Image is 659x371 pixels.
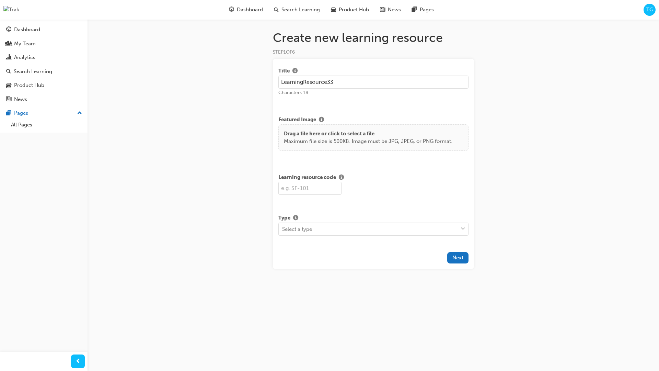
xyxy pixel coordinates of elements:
span: Title [278,67,290,76]
div: Dashboard [14,26,40,34]
span: prev-icon [76,357,81,366]
button: Show info [336,173,347,182]
span: guage-icon [6,27,11,33]
span: people-icon [6,41,11,47]
span: Product Hub [339,6,369,14]
span: info-icon [339,175,344,181]
button: TG [644,4,656,16]
img: Trak [3,6,19,14]
a: Search Learning [3,65,85,78]
span: news-icon [6,97,11,103]
button: Show info [290,214,301,223]
span: STEP 1 OF 6 [273,49,295,55]
span: News [388,6,401,14]
a: My Team [3,37,85,50]
div: Search Learning [14,68,52,76]
span: TG [646,6,653,14]
span: news-icon [380,5,385,14]
button: Pages [3,107,85,120]
a: search-iconSearch Learning [268,3,325,17]
a: car-iconProduct Hub [325,3,374,17]
span: car-icon [331,5,336,14]
a: news-iconNews [374,3,406,17]
span: car-icon [6,82,11,89]
a: Product Hub [3,79,85,92]
button: Show info [316,116,327,124]
h1: Create new learning resource [273,30,474,45]
span: Type [278,214,290,223]
span: Pages [420,6,434,14]
a: Dashboard [3,23,85,36]
a: All Pages [8,120,85,130]
span: search-icon [274,5,279,14]
div: Pages [14,109,28,117]
button: Show info [290,67,300,76]
span: Search Learning [281,6,320,14]
div: Select a type [282,225,312,233]
span: info-icon [292,68,298,75]
a: guage-iconDashboard [223,3,268,17]
span: Learning resource code [278,173,336,182]
span: info-icon [319,117,324,123]
span: pages-icon [412,5,417,14]
span: info-icon [293,215,298,222]
p: Drag a file here or click to select a file [284,130,452,138]
span: Characters: 18 [278,90,308,95]
span: Dashboard [237,6,263,14]
span: up-icon [77,109,82,118]
a: pages-iconPages [406,3,439,17]
button: DashboardMy TeamAnalyticsSearch LearningProduct HubNews [3,22,85,107]
span: search-icon [6,69,11,75]
input: e.g. SF-101 [278,182,342,195]
span: chart-icon [6,55,11,61]
span: pages-icon [6,110,11,116]
div: Drag a file here or click to select a fileMaximum file size is 500KB. Image must be JPG, JPEG, or... [278,124,469,151]
div: News [14,95,27,103]
input: e.g. Sales Fundamentals [278,76,469,89]
p: Maximum file size is 500KB. Image must be JPG, JPEG, or PNG format. [284,137,452,145]
div: My Team [14,40,36,48]
div: Product Hub [14,81,44,89]
span: guage-icon [229,5,234,14]
span: down-icon [461,225,465,234]
div: Analytics [14,54,35,61]
span: Next [452,255,463,261]
span: Featured Image [278,116,316,124]
a: News [3,93,85,106]
button: Next [447,252,469,263]
a: Analytics [3,51,85,64]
